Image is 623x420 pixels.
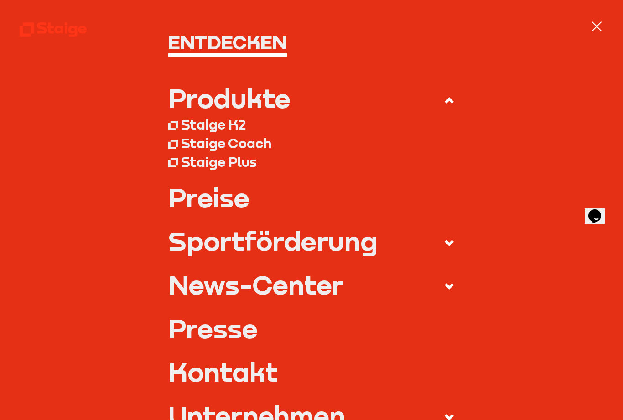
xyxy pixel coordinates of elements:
[585,197,614,224] iframe: chat widget
[168,315,455,342] a: Presse
[168,134,455,153] a: Staige Coach
[168,358,455,385] a: Kontakt
[181,116,246,133] div: Staige K2
[168,85,291,111] div: Produkte
[168,228,378,254] div: Sportförderung
[168,184,455,211] a: Preise
[181,154,257,170] div: Staige Plus
[168,271,344,298] div: News-Center
[168,115,455,134] a: Staige K2
[168,152,455,171] a: Staige Plus
[181,135,271,151] div: Staige Coach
